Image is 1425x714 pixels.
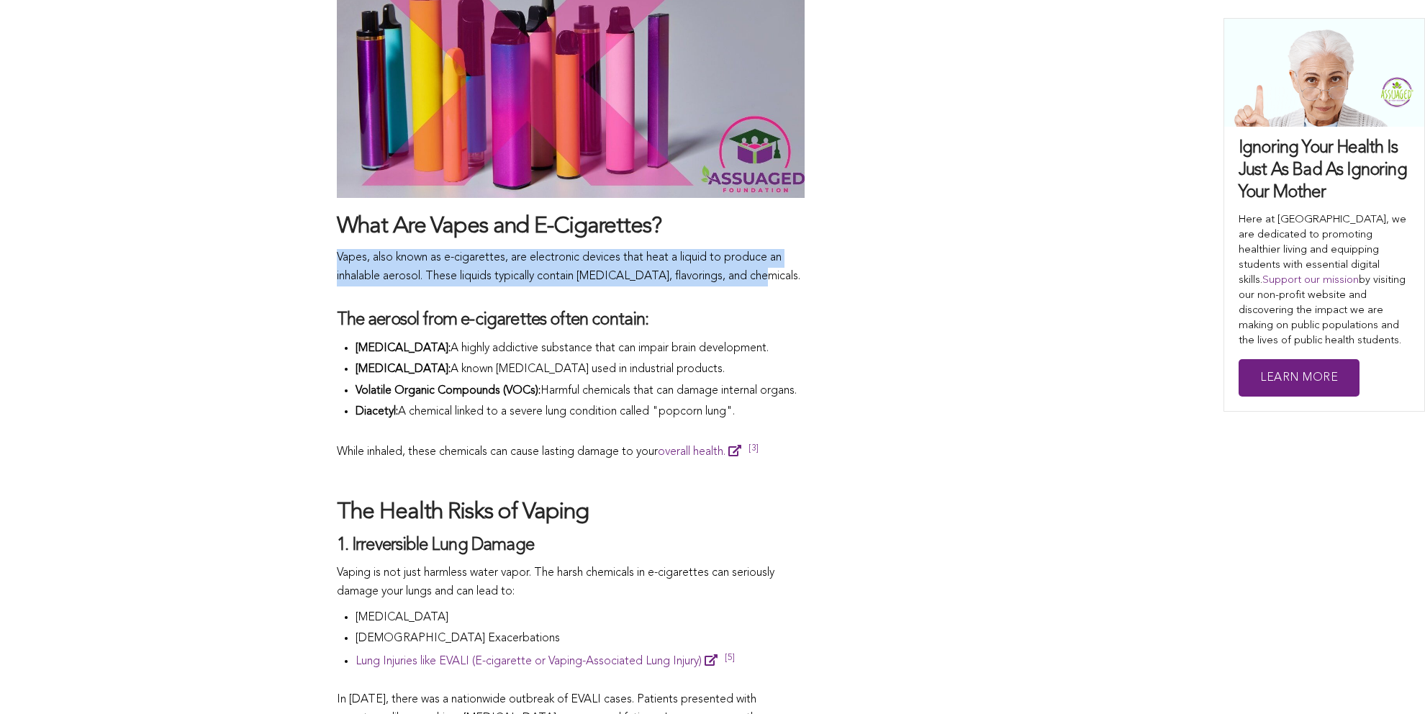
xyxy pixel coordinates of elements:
[356,343,451,354] span: [MEDICAL_DATA]:
[337,252,800,282] span: Vapes, also known as e-cigarettes, are electronic devices that heat a liquid to produce an inhala...
[356,406,398,417] span: Diacetyl:
[1353,645,1425,714] iframe: Chat Widget
[337,212,805,243] h2: What Are Vapes and E-Cigarettes?
[356,612,448,623] span: [MEDICAL_DATA]
[337,498,805,528] h2: The Health Risks of Vaping
[356,363,451,375] span: [MEDICAL_DATA]:
[725,654,736,669] sup: [5]
[337,567,774,597] span: Vaping is not just harmless water vapor. The harsh chemicals in e-cigarettes can seriously damage...
[337,535,805,557] h4: 1. Irreversible Lung Damage
[356,385,540,397] span: Volatile Organic Compounds (VOCs):
[337,446,759,458] span: While inhaled, these chemicals can cause lasting damage to your
[356,633,560,644] span: [DEMOGRAPHIC_DATA] Exacerbations
[451,363,725,375] span: A known [MEDICAL_DATA] used in industrial products.
[356,656,723,667] a: Lung Injuries like EVALI (E-cigarette or Vaping-Associated Lung Injury)
[451,343,769,354] span: A highly addictive substance that can impair brain development.
[748,444,759,460] sup: [3]
[337,309,805,332] h4: The aerosol from e-cigarettes often contain:
[1239,359,1360,397] a: Learn More
[540,385,797,397] span: Harmful chemicals that can damage internal organs.
[398,406,735,417] span: A chemical linked to a severe lung condition called "popcorn lung".
[658,446,747,458] a: overall health.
